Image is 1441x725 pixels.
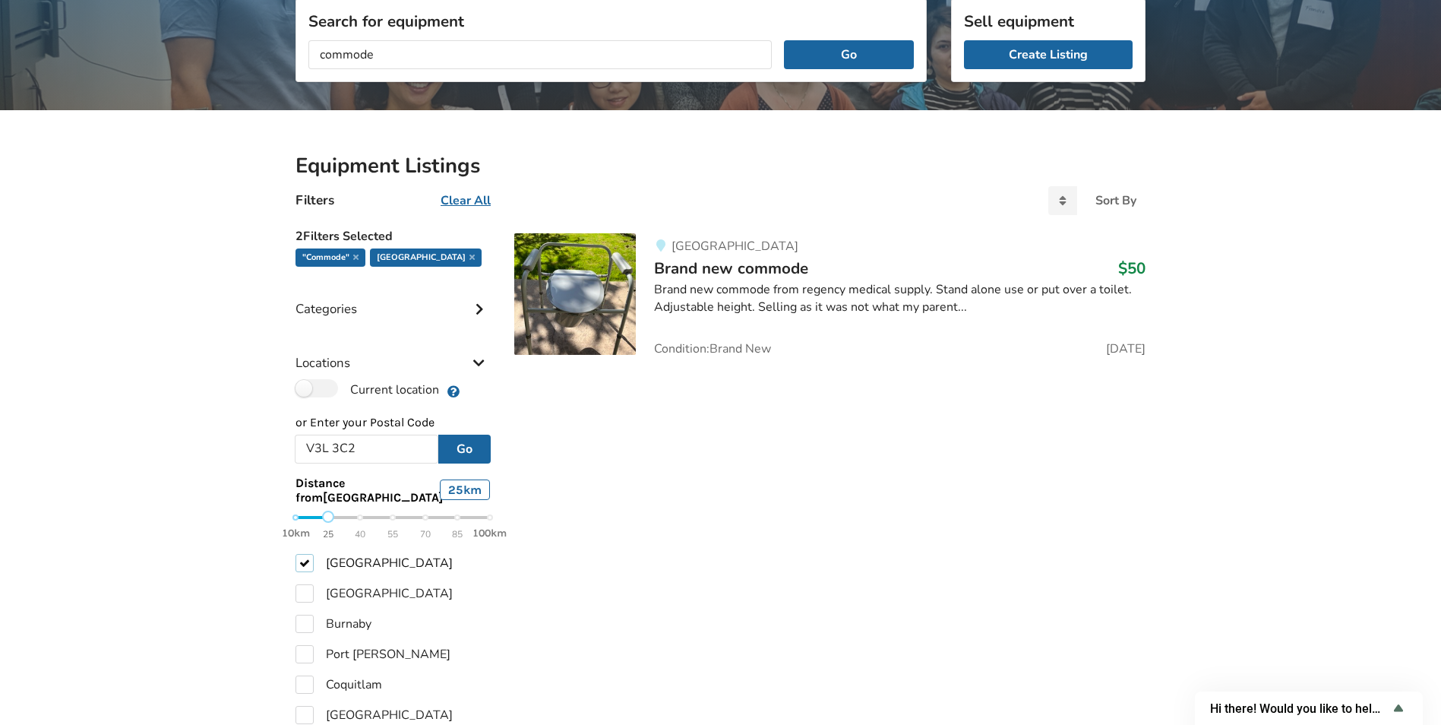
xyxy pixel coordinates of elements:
[295,584,453,603] label: [GEOGRAPHIC_DATA]
[1210,701,1389,716] span: Hi there! Would you like to help us improve AssistList?
[420,526,431,543] span: 70
[295,435,438,464] input: Post Code
[1118,258,1146,278] h3: $50
[472,527,507,540] strong: 100km
[964,40,1133,69] a: Create Listing
[295,414,490,432] p: or Enter your Postal Code
[654,281,1146,316] div: Brand new commode from regency medical supply. Stand alone use or put over a toilet. Adjustable h...
[295,476,443,505] span: Distance from [GEOGRAPHIC_DATA]
[672,238,798,255] span: [GEOGRAPHIC_DATA]
[784,40,914,69] button: Go
[295,325,490,378] div: Locations
[295,271,490,325] div: Categories
[1106,343,1146,355] span: [DATE]
[295,192,334,209] h4: Filters
[1095,195,1136,207] div: Sort By
[295,379,439,399] label: Current location
[295,249,365,267] div: "commode"
[282,527,310,540] strong: 10km
[514,233,1146,355] a: bathroom safety-brand new commode[GEOGRAPHIC_DATA]Brand new commode$50Brand new commode from rege...
[295,645,450,663] label: Port [PERSON_NAME]
[654,258,808,279] span: Brand new commode
[295,153,1146,179] h2: Equipment Listings
[514,233,636,355] img: bathroom safety-brand new commode
[387,526,398,543] span: 55
[370,249,482,267] div: [GEOGRAPHIC_DATA]
[295,676,382,694] label: Coquitlam
[295,706,453,724] label: [GEOGRAPHIC_DATA]
[323,526,333,543] span: 25
[964,11,1133,31] h3: Sell equipment
[295,615,371,633] label: Burnaby
[440,480,490,500] div: 25 km
[295,554,453,572] label: [GEOGRAPHIC_DATA]
[308,11,914,31] h3: Search for equipment
[452,526,463,543] span: 85
[654,343,771,355] span: Condition: Brand New
[295,221,490,249] h5: 2 Filters Selected
[308,40,772,69] input: I am looking for...
[438,435,491,464] button: Go
[1210,699,1408,717] button: Show survey - Hi there! Would you like to help us improve AssistList?
[355,526,365,543] span: 40
[441,192,491,209] u: Clear All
